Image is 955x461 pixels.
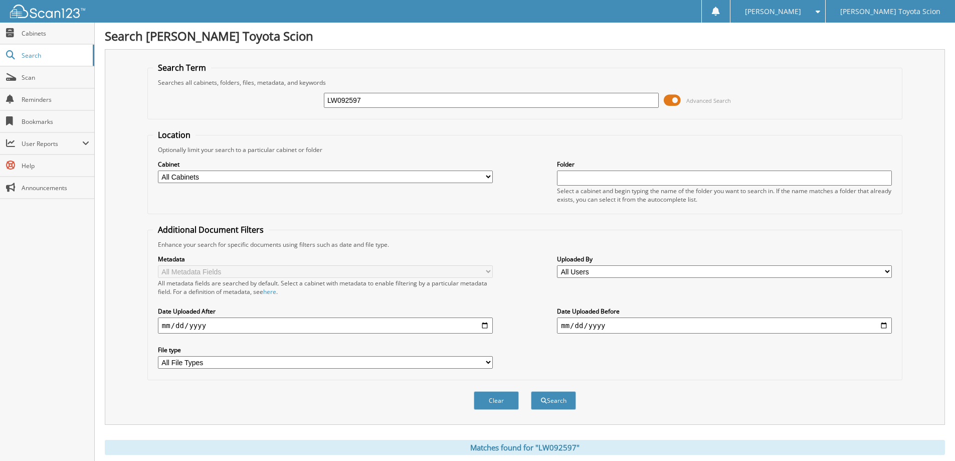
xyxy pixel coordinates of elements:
[557,255,892,263] label: Uploaded By
[105,440,945,455] div: Matches found for "LW092597"
[153,224,269,235] legend: Additional Document Filters
[22,73,89,82] span: Scan
[153,240,897,249] div: Enhance your search for specific documents using filters such as date and file type.
[840,9,940,15] span: [PERSON_NAME] Toyota Scion
[745,9,801,15] span: [PERSON_NAME]
[153,78,897,87] div: Searches all cabinets, folders, files, metadata, and keywords
[158,307,493,316] label: Date Uploaded After
[557,187,892,204] div: Select a cabinet and begin typing the name of the folder you want to search in. If the name match...
[686,97,731,104] span: Advanced Search
[557,160,892,169] label: Folder
[158,255,493,263] label: Metadata
[153,129,196,140] legend: Location
[531,391,576,410] button: Search
[22,117,89,126] span: Bookmarks
[22,51,88,60] span: Search
[153,145,897,154] div: Optionally limit your search to a particular cabinet or folder
[158,346,493,354] label: File type
[105,28,945,44] h1: Search [PERSON_NAME] Toyota Scion
[557,318,892,334] input: end
[474,391,519,410] button: Clear
[158,279,493,296] div: All metadata fields are searched by default. Select a cabinet with metadata to enable filtering b...
[158,318,493,334] input: start
[557,307,892,316] label: Date Uploaded Before
[22,95,89,104] span: Reminders
[22,162,89,170] span: Help
[22,29,89,38] span: Cabinets
[22,184,89,192] span: Announcements
[22,139,82,148] span: User Reports
[158,160,493,169] label: Cabinet
[10,5,85,18] img: scan123-logo-white.svg
[153,62,211,73] legend: Search Term
[263,287,276,296] a: here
